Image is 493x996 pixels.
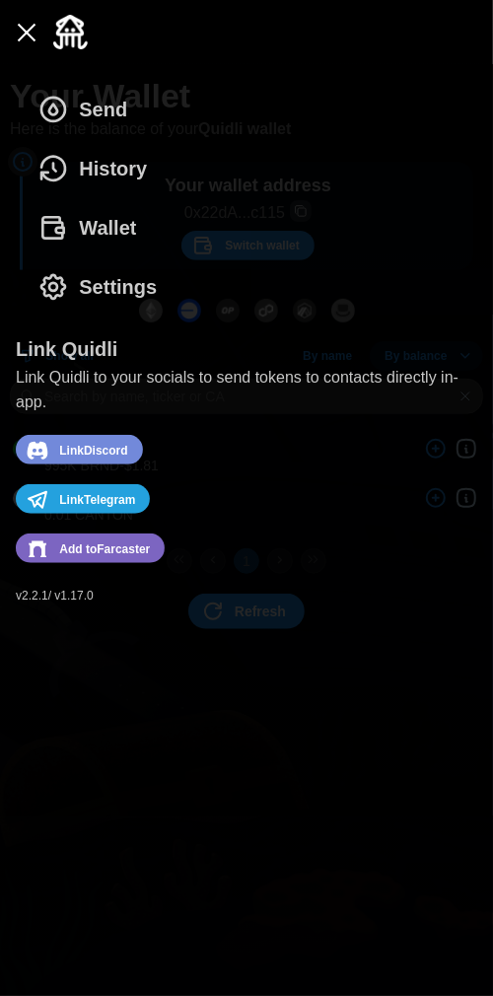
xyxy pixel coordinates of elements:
[16,198,169,257] button: Wallet
[16,257,189,317] button: Settings
[16,80,160,139] button: Send
[59,438,127,463] span: Link Discord
[79,258,157,316] span: Settings
[16,139,179,198] button: History
[16,484,150,514] button: Link Telegram account
[79,81,127,138] span: Send
[16,366,477,415] p: Link Quidli to your socials to send tokens to contacts directly in-app.
[79,199,136,256] span: Wallet
[79,140,147,197] span: History
[59,536,150,562] span: Add to Farcaster
[16,588,477,605] p: v 2.2.1 / v 1.17.0
[59,487,135,513] span: Link Telegram
[16,336,117,362] h1: Link Quidli
[16,534,165,563] button: Add to #7c65c1
[16,435,143,464] button: Link Discord account
[53,15,88,49] img: Quidli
